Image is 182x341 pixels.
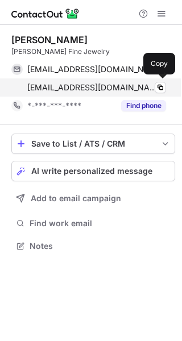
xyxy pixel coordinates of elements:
span: [EMAIL_ADDRESS][DOMAIN_NAME] [27,64,158,74]
span: AI write personalized message [31,167,152,176]
span: Find work email [30,218,171,228]
button: Notes [11,238,175,254]
span: Notes [30,241,171,251]
button: AI write personalized message [11,161,175,181]
span: Add to email campaign [31,194,121,203]
img: ContactOut v5.3.10 [11,7,80,20]
button: Reveal Button [121,100,166,111]
span: [EMAIL_ADDRESS][DOMAIN_NAME] [27,82,158,93]
div: Save to List / ATS / CRM [31,139,155,148]
button: Find work email [11,215,175,231]
div: [PERSON_NAME] Fine Jewelry [11,47,175,57]
div: [PERSON_NAME] [11,34,88,45]
button: save-profile-one-click [11,134,175,154]
button: Add to email campaign [11,188,175,209]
